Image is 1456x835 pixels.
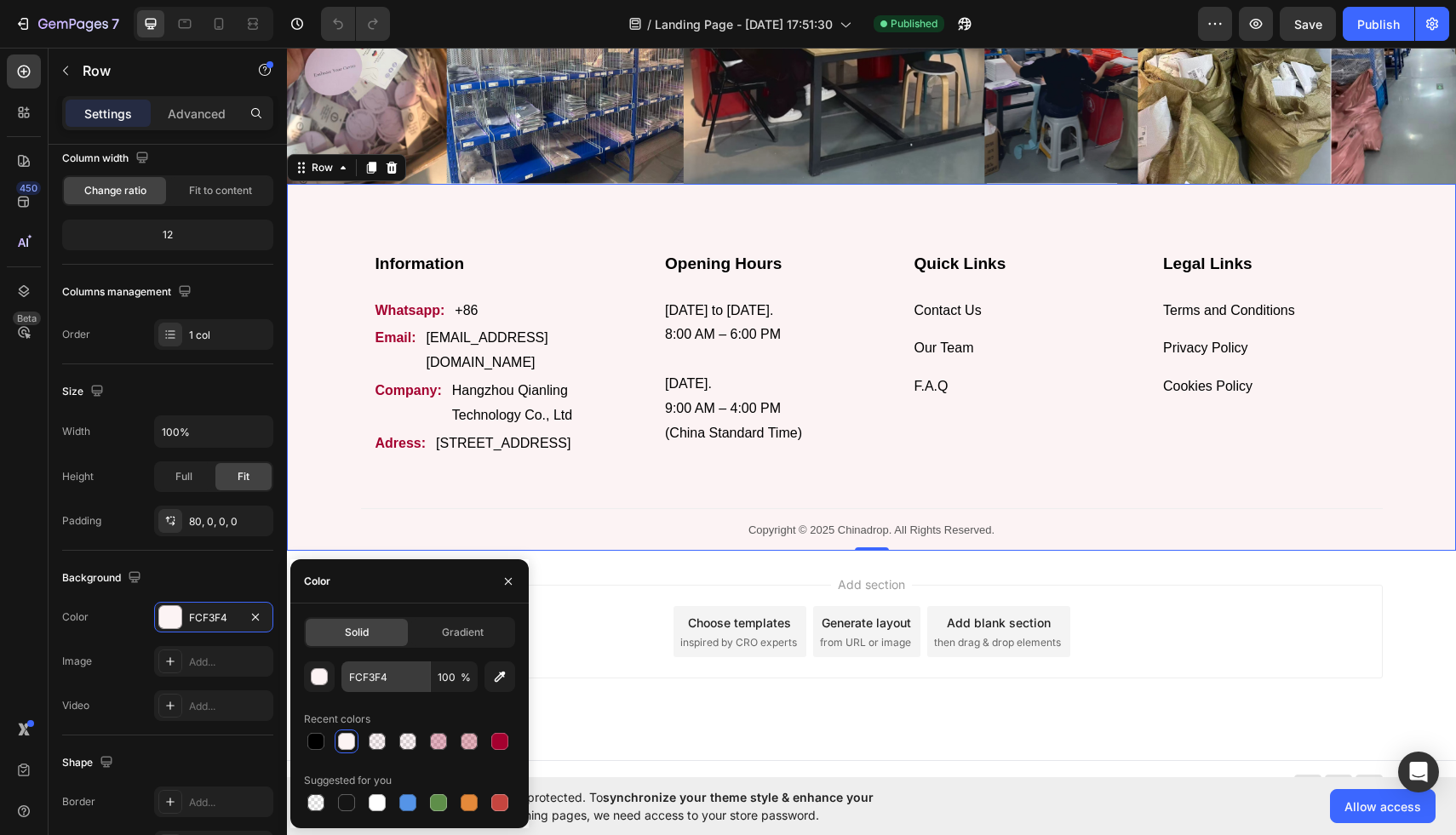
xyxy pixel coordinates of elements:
[62,609,89,625] div: Color
[83,60,227,81] p: Row
[21,112,49,128] div: Row
[84,105,132,123] p: Settings
[533,587,624,603] span: from URL or image
[1294,17,1322,31] span: Save
[304,574,330,589] div: Color
[168,105,226,123] p: Advanced
[341,661,430,692] input: Eg: FFFFFF
[647,587,774,603] span: then drag & drop elements
[7,7,127,41] button: 7
[376,204,585,229] h3: Opening Hours
[647,15,651,33] span: /
[62,380,107,403] div: Size
[628,293,687,307] a: Our Team
[891,16,937,31] span: Published
[535,566,624,584] div: Generate layout
[189,610,238,626] div: FCF3F4
[2,477,1167,488] p: Copyright © 2025 Chinadrop. All Rights Reserved.
[155,416,272,447] input: Auto
[378,251,583,300] p: [DATE] to [DATE]. 8:00 AM – 6:00 PM
[189,328,269,343] div: 1 col
[112,14,119,34] p: 7
[655,15,833,33] span: Landing Page - [DATE] 17:51:30
[238,469,249,484] span: Fit
[13,312,41,325] div: Beta
[62,794,95,809] div: Border
[1344,798,1421,815] span: Allow access
[874,204,1083,229] h3: Legal Links
[189,514,269,529] div: 80, 0, 0, 0
[396,790,874,822] span: synchronize your theme style & enhance your experience
[345,625,369,640] span: Solid
[62,513,101,529] div: Padding
[461,670,471,685] span: %
[175,469,192,484] span: Full
[876,255,1008,270] a: Terms and Conditions
[442,625,484,640] span: Gradient
[84,183,146,198] span: Change ratio
[62,698,89,713] div: Video
[393,587,510,603] span: inspired by CRO experts
[628,331,662,346] a: F.A.Q
[628,255,695,270] a: Contact Us
[62,424,90,439] div: Width
[401,566,504,584] div: Choose templates
[396,788,940,824] span: Your page is password protected. To when designing pages, we need access to your store password.
[62,567,145,590] div: Background
[304,773,392,788] div: Suggested for you
[876,293,961,307] a: Privacy Policy
[544,528,625,546] span: Add section
[626,204,834,229] h3: Quick Links
[189,655,269,670] div: Add...
[304,712,370,727] div: Recent colors
[189,183,252,198] span: Fit to content
[1280,7,1336,41] button: Save
[1343,7,1414,41] button: Publish
[876,331,966,346] a: Cookies Policy
[287,48,1456,777] iframe: Design area
[62,147,152,170] div: Column width
[16,181,41,195] div: 450
[321,7,390,41] div: Undo/Redo
[660,566,764,584] div: Add blank section
[1398,752,1439,792] div: Open Intercom Messenger
[1357,15,1400,33] div: Publish
[62,752,117,775] div: Shape
[66,223,270,247] div: 12
[62,654,92,669] div: Image
[189,699,269,714] div: Add...
[62,327,90,342] div: Order
[378,300,583,397] p: [DATE]. 9:00 AM – 4:00 PM (China Standard Time)
[62,281,195,304] div: Columns management
[1330,789,1436,823] button: Allow access
[62,469,94,484] div: Height
[189,795,269,810] div: Add...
